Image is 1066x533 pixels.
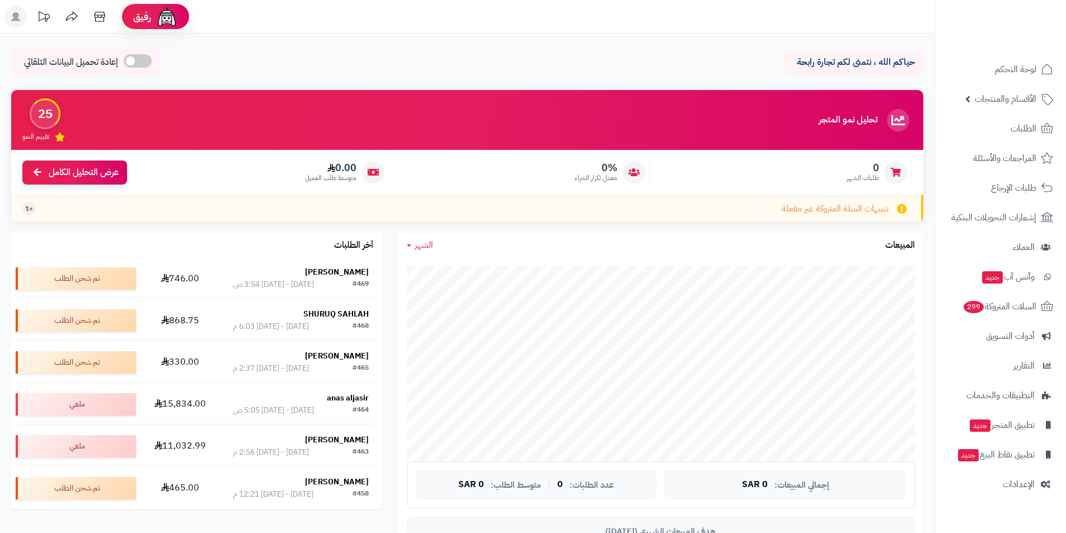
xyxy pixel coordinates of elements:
strong: [PERSON_NAME] [305,476,369,488]
span: الإعدادات [1003,477,1035,492]
img: ai-face.png [156,6,178,28]
a: أدوات التسويق [942,323,1059,350]
span: تطبيق المتجر [969,417,1035,433]
span: لوحة التحكم [995,62,1036,77]
span: طلبات الإرجاع [991,180,1036,196]
span: الطلبات [1011,121,1036,136]
div: تم شحن الطلب [16,309,136,332]
a: عرض التحليل الكامل [22,161,127,185]
span: التقارير [1013,358,1035,374]
div: تم شحن الطلب [16,267,136,290]
a: المراجعات والأسئلة [942,145,1059,172]
a: وآتس آبجديد [942,263,1059,290]
span: وآتس آب [981,269,1035,285]
td: 746.00 [140,258,220,299]
div: [DATE] - [DATE] 6:03 م [233,321,309,332]
td: 868.75 [140,300,220,341]
span: 0 [557,480,563,490]
div: #463 [353,447,369,458]
span: عرض التحليل الكامل [49,166,119,179]
span: 0 SAR [458,480,484,490]
div: [DATE] - [DATE] 2:37 م [233,363,309,374]
td: 465.00 [140,468,220,509]
a: الإعدادات [942,471,1059,498]
span: السلات المتروكة [962,299,1036,314]
a: التقارير [942,352,1059,379]
td: 15,834.00 [140,384,220,425]
span: 0.00 [305,162,356,174]
strong: [PERSON_NAME] [305,434,369,446]
strong: SHURUQ SAHLAH [303,308,369,320]
a: تطبيق المتجرجديد [942,412,1059,438]
a: طلبات الإرجاع [942,174,1059,201]
span: الأقسام والمنتجات [975,91,1036,107]
span: العملاء [1013,239,1035,255]
span: إشعارات التحويلات البنكية [951,210,1036,225]
div: ملغي [16,435,136,457]
span: إجمالي المبيعات: [774,480,829,490]
span: جديد [970,419,990,432]
div: #469 [353,279,369,290]
span: التطبيقات والخدمات [966,388,1035,403]
a: التطبيقات والخدمات [942,382,1059,409]
span: أدوات التسويق [986,328,1035,344]
div: [DATE] - [DATE] 3:54 ص [233,279,314,290]
span: طلبات الشهر [847,173,879,183]
span: 0% [575,162,617,174]
div: #458 [353,489,369,500]
span: تطبيق نقاط البيع [957,447,1035,463]
a: السلات المتروكة299 [942,293,1059,320]
h3: تحليل نمو المتجر [819,115,877,125]
div: تم شحن الطلب [16,477,136,499]
a: لوحة التحكم [942,56,1059,83]
span: عدد الطلبات: [570,480,614,490]
p: حياكم الله ، نتمنى لكم تجارة رابحة [792,56,915,69]
span: تنبيهات السلة المتروكة غير مفعلة [782,202,889,215]
a: الطلبات [942,115,1059,142]
span: الشهر [415,238,433,252]
div: [DATE] - [DATE] 12:21 م [233,489,313,500]
a: الشهر [407,239,433,252]
div: تم شحن الطلب [16,351,136,374]
span: 0 [847,162,879,174]
div: #468 [353,321,369,332]
strong: anas aljasir [327,392,369,404]
div: ملغي [16,393,136,416]
div: [DATE] - [DATE] 5:05 ص [233,405,314,416]
div: #465 [353,363,369,374]
a: إشعارات التحويلات البنكية [942,204,1059,231]
span: جديد [958,449,979,461]
span: معدل تكرار الشراء [575,173,617,183]
strong: [PERSON_NAME] [305,266,369,278]
h3: آخر الطلبات [334,240,373,251]
span: 299 [964,301,984,313]
span: متوسط طلب العميل [305,173,356,183]
span: المراجعات والأسئلة [973,150,1036,166]
span: تقييم النمو [22,132,49,141]
span: إعادة تحميل البيانات التلقائي [24,56,118,69]
span: | [548,480,551,489]
a: تحديثات المنصة [30,6,58,31]
span: جديد [982,271,1003,284]
h3: المبيعات [885,240,915,251]
td: 11,032.99 [140,426,220,467]
div: [DATE] - [DATE] 2:56 م [233,447,309,458]
a: العملاء [942,234,1059,261]
td: 330.00 [140,342,220,383]
span: رفيق [133,10,151,23]
a: تطبيق نقاط البيعجديد [942,441,1059,468]
strong: [PERSON_NAME] [305,350,369,362]
span: متوسط الطلب: [491,480,541,490]
span: 0 SAR [742,480,768,490]
span: +1 [25,204,33,214]
div: #464 [353,405,369,416]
